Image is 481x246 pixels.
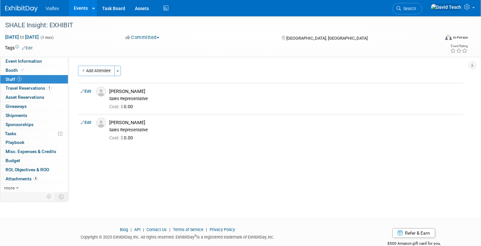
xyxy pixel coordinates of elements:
[445,35,452,40] img: Format-Inperson.png
[0,147,68,156] a: Misc. Expenses & Credits
[168,227,172,232] span: |
[392,3,422,14] a: Search
[0,184,68,192] a: more
[96,87,106,97] img: Associate-Profile-5.png
[194,234,197,238] sup: ®
[5,6,38,12] img: ExhibitDay
[173,227,203,232] a: Terms of Service
[6,122,33,127] span: Sponsorships
[399,34,468,44] div: Event Format
[0,66,68,75] a: Booth
[81,120,91,125] a: Edit
[0,138,68,147] a: Playbook
[109,135,136,140] span: 0.00
[0,156,68,165] a: Budget
[431,4,461,11] img: David Tesch
[0,120,68,129] a: Sponsorships
[204,227,209,232] span: |
[109,120,461,126] div: [PERSON_NAME]
[6,176,38,181] span: Attachments
[33,176,38,181] span: 4
[0,93,68,102] a: Asset Reservations
[44,192,55,201] td: Personalize Event Tab Strip
[0,84,68,93] a: Travel Reservations1
[6,149,56,154] span: Misc. Expenses & Credits
[0,129,68,138] a: Tasks
[210,227,235,232] a: Privacy Policy
[6,77,22,82] span: Staff
[450,45,468,48] div: Event Rating
[123,34,162,41] button: Committed
[286,36,368,41] span: [GEOGRAPHIC_DATA], [GEOGRAPHIC_DATA]
[17,77,22,82] span: 2
[55,192,68,201] td: Toggle Event Tabs
[6,104,27,109] span: Giveaways
[109,104,124,109] span: Cost: $
[40,35,54,40] span: (3 days)
[21,68,24,72] i: Booth reservation complete
[453,35,468,40] div: In-Person
[96,118,106,128] img: Associate-Profile-5.png
[6,158,20,163] span: Budget
[6,85,52,91] span: Travel Reservations
[19,34,25,40] span: to
[5,131,16,136] span: Tasks
[109,135,124,140] span: Cost: $
[4,185,15,190] span: more
[22,46,32,50] a: Edit
[0,75,68,84] a: Staff2
[0,175,68,183] a: Attachments4
[47,86,52,91] span: 1
[109,127,461,133] div: Sales Representative
[6,167,49,172] span: ROI, Objectives & ROO
[78,66,115,76] button: Add Attendee
[401,6,416,11] span: Search
[6,68,25,73] span: Booth
[141,227,146,232] span: |
[0,111,68,120] a: Shipments
[5,34,39,40] span: [DATE] [DATE]
[3,19,429,31] div: SHALE Insight: EXHIBIT
[147,227,167,232] a: Contact Us
[0,102,68,111] a: Giveaways
[45,6,59,11] span: Viaflex
[0,165,68,174] a: ROI, Objectives & ROO
[0,57,68,66] a: Event Information
[109,88,461,95] div: [PERSON_NAME]
[129,227,133,232] span: |
[120,227,128,232] a: Blog
[5,45,32,51] td: Tags
[6,113,27,118] span: Shipments
[6,58,42,64] span: Event Information
[81,89,91,94] a: Edit
[5,233,350,240] div: Copyright © 2025 ExhibitDay, Inc. All rights reserved. ExhibitDay is a registered trademark of Ex...
[109,96,461,101] div: Sales Representative
[134,227,140,232] a: API
[392,228,435,238] a: Refer & Earn
[6,95,44,100] span: Asset Reservations
[109,104,136,109] span: 0.00
[6,140,24,145] span: Playbook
